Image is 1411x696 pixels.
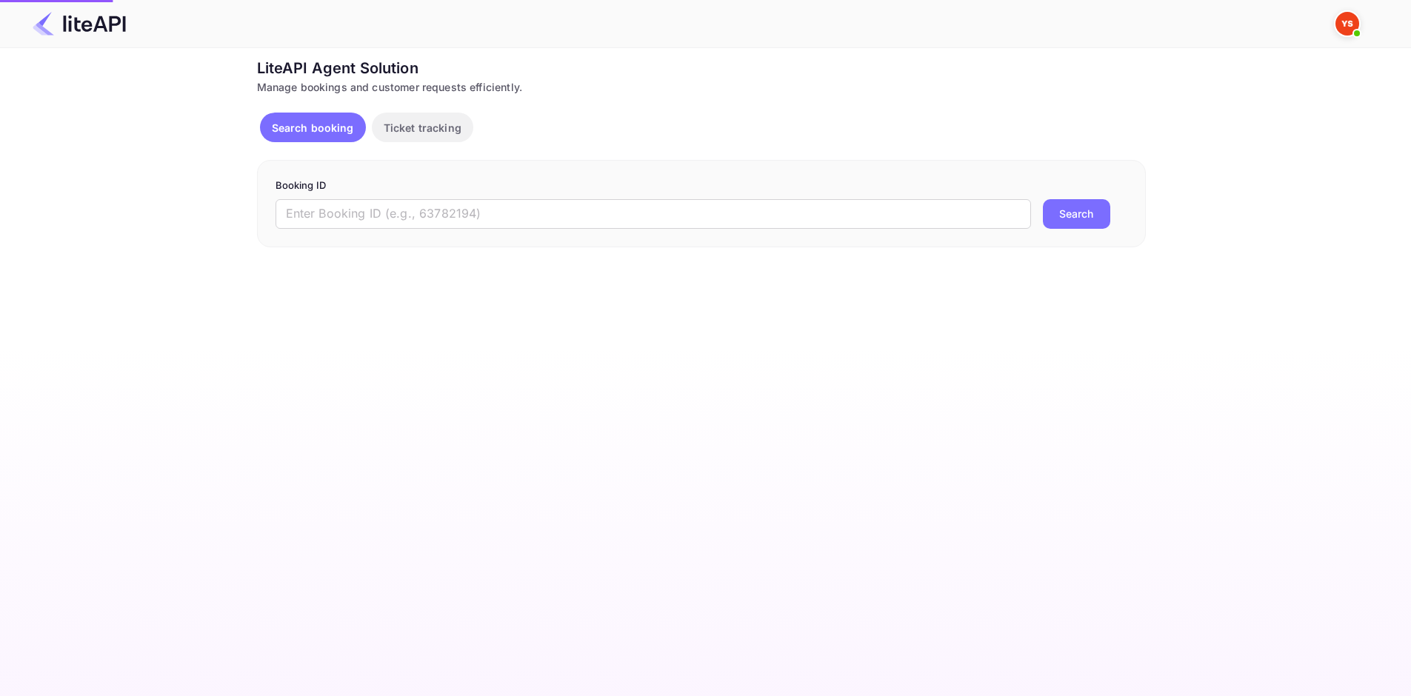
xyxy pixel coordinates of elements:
div: LiteAPI Agent Solution [257,57,1146,79]
button: Search [1043,199,1110,229]
img: LiteAPI Logo [33,12,126,36]
p: Ticket tracking [384,120,461,135]
input: Enter Booking ID (e.g., 63782194) [276,199,1031,229]
p: Search booking [272,120,354,135]
img: Yandex Support [1335,12,1359,36]
p: Booking ID [276,178,1127,193]
div: Manage bookings and customer requests efficiently. [257,79,1146,95]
